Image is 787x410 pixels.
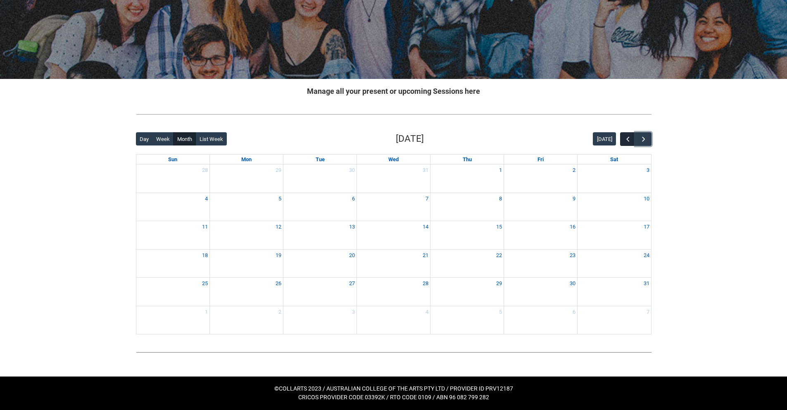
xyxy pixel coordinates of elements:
[283,221,357,250] td: Go to January 13, 2026
[357,193,430,221] td: Go to January 7, 2026
[495,278,504,289] a: Go to January 29, 2026
[578,249,651,278] td: Go to January 24, 2026
[568,221,577,233] a: Go to January 16, 2026
[210,164,283,193] td: Go to December 29, 2025
[136,132,153,145] button: Day
[568,250,577,261] a: Go to January 23, 2026
[136,306,210,334] td: Go to February 1, 2026
[571,164,577,176] a: Go to January 2, 2026
[136,221,210,250] td: Go to January 11, 2026
[645,306,651,318] a: Go to February 7, 2026
[578,221,651,250] td: Go to January 17, 2026
[424,306,430,318] a: Go to February 4, 2026
[421,164,430,176] a: Go to December 31, 2025
[620,132,636,146] button: Previous Month
[136,278,210,306] td: Go to January 25, 2026
[210,193,283,221] td: Go to January 5, 2026
[495,221,504,233] a: Go to January 15, 2026
[283,193,357,221] td: Go to January 6, 2026
[430,249,504,278] td: Go to January 22, 2026
[536,155,545,164] a: Friday
[642,278,651,289] a: Go to January 31, 2026
[347,221,357,233] a: Go to January 13, 2026
[357,278,430,306] td: Go to January 28, 2026
[593,132,616,145] button: [DATE]
[136,249,210,278] td: Go to January 18, 2026
[430,306,504,334] td: Go to February 5, 2026
[571,306,577,318] a: Go to February 6, 2026
[200,278,209,289] a: Go to January 25, 2026
[350,193,357,205] a: Go to January 6, 2026
[430,193,504,221] td: Go to January 8, 2026
[314,155,326,164] a: Tuesday
[461,155,473,164] a: Thursday
[136,110,651,119] img: REDU_GREY_LINE
[200,250,209,261] a: Go to January 18, 2026
[635,132,651,146] button: Next Month
[578,278,651,306] td: Go to January 31, 2026
[568,278,577,289] a: Go to January 30, 2026
[421,221,430,233] a: Go to January 14, 2026
[497,164,504,176] a: Go to January 1, 2026
[430,164,504,193] td: Go to January 1, 2026
[421,278,430,289] a: Go to January 28, 2026
[578,164,651,193] td: Go to January 3, 2026
[274,164,283,176] a: Go to December 29, 2025
[350,306,357,318] a: Go to February 3, 2026
[277,306,283,318] a: Go to February 2, 2026
[357,221,430,250] td: Go to January 14, 2026
[210,221,283,250] td: Go to January 12, 2026
[283,249,357,278] td: Go to January 20, 2026
[642,250,651,261] a: Go to January 24, 2026
[430,278,504,306] td: Go to January 29, 2026
[203,306,209,318] a: Go to February 1, 2026
[136,193,210,221] td: Go to January 4, 2026
[274,221,283,233] a: Go to January 12, 2026
[504,278,578,306] td: Go to January 30, 2026
[571,193,577,205] a: Go to January 9, 2026
[504,306,578,334] td: Go to February 6, 2026
[210,306,283,334] td: Go to February 2, 2026
[609,155,620,164] a: Saturday
[421,250,430,261] a: Go to January 21, 2026
[495,250,504,261] a: Go to January 22, 2026
[283,164,357,193] td: Go to December 30, 2025
[347,250,357,261] a: Go to January 20, 2026
[497,306,504,318] a: Go to February 5, 2026
[210,249,283,278] td: Go to January 19, 2026
[277,193,283,205] a: Go to January 5, 2026
[578,306,651,334] td: Go to February 7, 2026
[210,278,283,306] td: Go to January 26, 2026
[430,221,504,250] td: Go to January 15, 2026
[195,132,227,145] button: List Week
[347,164,357,176] a: Go to December 30, 2025
[240,155,253,164] a: Monday
[357,306,430,334] td: Go to February 4, 2026
[203,193,209,205] a: Go to January 4, 2026
[166,155,179,164] a: Sunday
[200,164,209,176] a: Go to December 28, 2025
[504,249,578,278] td: Go to January 23, 2026
[136,348,651,356] img: REDU_GREY_LINE
[578,193,651,221] td: Go to January 10, 2026
[645,164,651,176] a: Go to January 3, 2026
[200,221,209,233] a: Go to January 11, 2026
[504,164,578,193] td: Go to January 2, 2026
[152,132,174,145] button: Week
[504,193,578,221] td: Go to January 9, 2026
[173,132,196,145] button: Month
[642,193,651,205] a: Go to January 10, 2026
[274,250,283,261] a: Go to January 19, 2026
[504,221,578,250] td: Go to January 16, 2026
[357,249,430,278] td: Go to January 21, 2026
[136,86,651,97] h2: Manage all your present or upcoming Sessions here
[387,155,400,164] a: Wednesday
[347,278,357,289] a: Go to January 27, 2026
[274,278,283,289] a: Go to January 26, 2026
[396,132,424,146] h2: [DATE]
[424,193,430,205] a: Go to January 7, 2026
[283,306,357,334] td: Go to February 3, 2026
[497,193,504,205] a: Go to January 8, 2026
[357,164,430,193] td: Go to December 31, 2025
[136,164,210,193] td: Go to December 28, 2025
